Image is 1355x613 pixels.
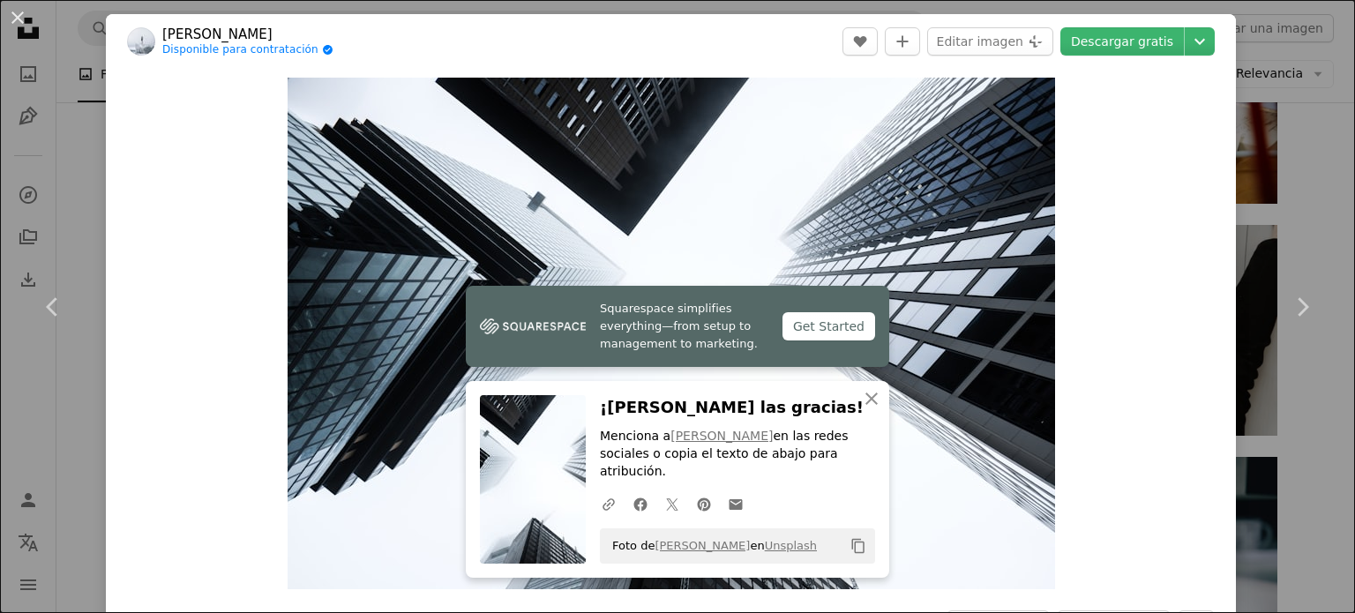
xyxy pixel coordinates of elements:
[655,539,750,552] a: [PERSON_NAME]
[127,27,155,56] img: Ve al perfil de Paul Fiedler
[927,27,1053,56] button: Editar imagen
[480,313,586,340] img: file-1747939142011-51e5cc87e3c9
[688,486,720,521] a: Comparte en Pinterest
[1060,27,1184,56] a: Descargar gratis
[625,486,656,521] a: Comparte en Facebook
[600,428,875,481] p: Menciona a en las redes sociales o copia el texto de abajo para atribución.
[600,300,768,353] span: Squarespace simplifies everything—from setup to management to marketing.
[603,532,817,560] span: Foto de en
[656,486,688,521] a: Comparte en Twitter
[843,531,873,561] button: Copiar al portapapeles
[670,429,773,443] a: [PERSON_NAME]
[782,312,875,340] div: Get Started
[1185,27,1215,56] button: Elegir el tamaño de descarga
[466,286,889,367] a: Squarespace simplifies everything—from setup to management to marketing.Get Started
[765,539,817,552] a: Unsplash
[288,78,1055,589] button: Ampliar en esta imagen
[600,395,875,421] h3: ¡[PERSON_NAME] las gracias!
[162,43,333,57] a: Disponible para contratación
[885,27,920,56] button: Añade a la colección
[842,27,878,56] button: Me gusta
[162,26,333,43] a: [PERSON_NAME]
[720,486,752,521] a: Comparte por correo electrónico
[288,78,1055,589] img: Fotografía de bajo ángulo de edificios de gran altura
[1249,222,1355,392] a: Siguiente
